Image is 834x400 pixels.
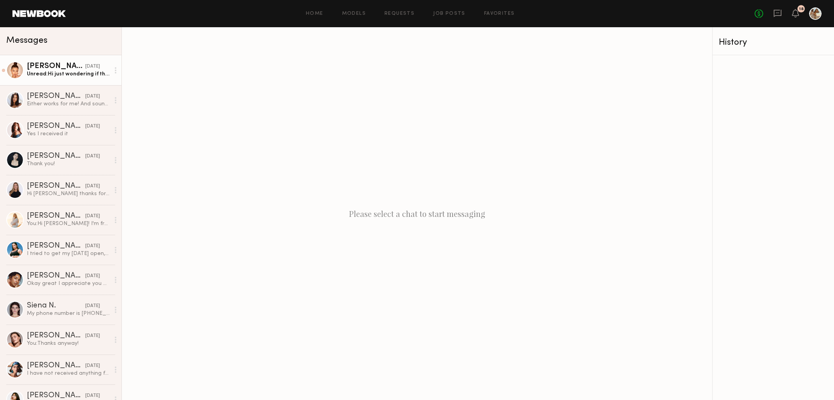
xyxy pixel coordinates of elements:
[122,27,712,400] div: Please select a chat to start messaging
[85,183,100,190] div: [DATE]
[85,332,100,340] div: [DATE]
[27,310,110,317] div: My phone number is [PHONE_NUMBER] if you’d like to text directly!
[6,36,47,45] span: Messages
[27,392,85,400] div: [PERSON_NAME]
[27,122,85,130] div: [PERSON_NAME]
[85,123,100,130] div: [DATE]
[27,212,85,220] div: [PERSON_NAME]
[27,182,85,190] div: [PERSON_NAME]
[799,7,804,11] div: 18
[27,63,85,70] div: [PERSON_NAME]
[27,242,85,250] div: [PERSON_NAME]
[85,93,100,100] div: [DATE]
[484,11,515,16] a: Favorites
[85,153,100,160] div: [DATE]
[85,392,100,400] div: [DATE]
[27,70,110,78] div: Unread: Hi just wondering if the call she was sent over ?
[27,100,110,108] div: Either works for me! And sounds good! [EMAIL_ADDRESS][DOMAIN_NAME] [PHONE_NUMBER]
[85,213,100,220] div: [DATE]
[27,340,110,347] div: You: Thanks anyway!
[85,63,100,70] div: [DATE]
[27,190,110,197] div: Hi [PERSON_NAME] thanks for reaching out! I’d love to be part of your shoot. I am available all m...
[27,93,85,100] div: [PERSON_NAME]
[85,362,100,370] div: [DATE]
[342,11,366,16] a: Models
[385,11,414,16] a: Requests
[27,250,110,257] div: I tried to get my [DATE] open, but I don’t think I can shake it. I’m so sorry!
[27,280,110,287] div: Okay great I appreciate you moving the date!
[85,302,100,310] div: [DATE]
[306,11,323,16] a: Home
[433,11,465,16] a: Job Posts
[85,272,100,280] div: [DATE]
[27,220,110,227] div: You: Hi [PERSON_NAME]! I'm from a bridal brand located in [GEOGRAPHIC_DATA] ([GEOGRAPHIC_DATA]). ...
[719,38,828,47] div: History
[27,370,110,377] div: I have not received anything for you for the 26th. Did you send something ?
[27,160,110,168] div: Thank you!
[27,332,85,340] div: [PERSON_NAME]
[27,272,85,280] div: [PERSON_NAME]
[27,152,85,160] div: [PERSON_NAME]
[85,243,100,250] div: [DATE]
[27,362,85,370] div: [PERSON_NAME]
[27,130,110,138] div: Yes I received it
[27,302,85,310] div: Siena N.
